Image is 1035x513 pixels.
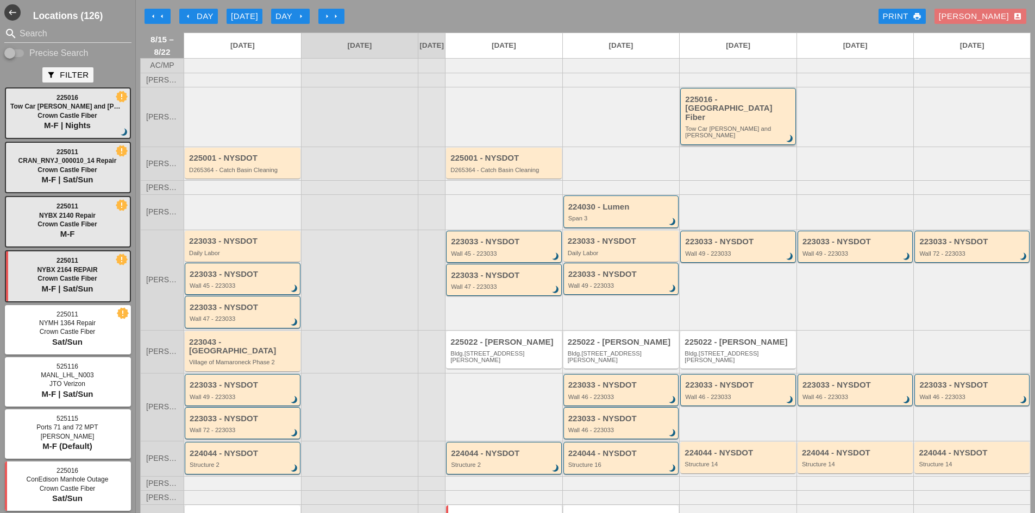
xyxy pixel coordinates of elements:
div: D265364 - Catch Basin Cleaning [189,167,298,173]
button: Day [179,9,218,24]
div: Bldg.1062 St Johns Place [685,350,793,364]
span: Crown Castle Fiber [37,220,97,228]
i: brightness_3 [667,394,679,406]
div: 224044 - NYSDOT [802,448,911,458]
span: M-F (Default) [42,441,92,451]
span: [PERSON_NAME] [146,208,178,216]
div: 225001 - NYSDOT [450,154,559,163]
div: Enable Precise search to match search terms exactly. [4,47,131,60]
div: Print [883,10,921,23]
i: brightness_3 [901,251,913,263]
i: brightness_3 [118,126,130,138]
button: [PERSON_NAME] [934,9,1026,24]
span: CRAN_RNYJ_000010_14 Repair [18,157,117,164]
div: Wall 49 - 223033 [568,282,676,289]
div: Wall 45 - 223033 [190,282,297,289]
div: Wall 46 - 223033 [685,394,793,400]
div: Wall 46 - 223033 [802,394,910,400]
span: NYBX 2164 REPAIR [37,266,97,274]
span: [PERSON_NAME] [41,433,95,440]
div: Structure 2 [190,461,297,468]
div: D265364 - Catch Basin Cleaning [450,167,559,173]
div: Structure 16 [568,461,676,468]
div: Tow Car Broome and Willett [685,125,793,139]
span: Sat/Sun [52,493,83,503]
span: M-F | Sat/Sun [41,175,93,184]
i: new_releases [117,200,127,210]
div: 223033 - NYSDOT [568,237,676,246]
button: Filter [42,67,93,83]
span: 225011 [57,202,78,210]
div: Structure 14 [802,461,911,467]
div: 224044 - NYSDOT [685,448,793,458]
a: [DATE] [914,33,1030,58]
span: M-F | Sat/Sun [41,284,93,293]
div: Wall 47 - 223033 [190,315,297,322]
i: brightness_3 [784,251,796,263]
div: Daily Labor [189,250,298,256]
i: new_releases [117,92,127,102]
span: M-F | Nights [44,121,91,130]
i: print [913,12,921,21]
a: Print [879,9,926,24]
div: 224044 - NYSDOT [451,449,559,458]
button: Move Back 1 Week [145,9,171,24]
a: [DATE] [797,33,914,58]
div: 223043 - [GEOGRAPHIC_DATA] [189,338,298,356]
button: Shrink Sidebar [4,4,21,21]
i: west [4,4,21,21]
div: 223033 - NYSDOT [190,270,297,279]
i: arrow_left [184,12,192,21]
i: brightness_3 [667,463,679,474]
input: Search [20,25,116,42]
div: Wall 46 - 223033 [919,394,1026,400]
span: [PERSON_NAME] [146,76,178,84]
span: 525116 [57,363,78,370]
i: brightness_3 [667,427,679,439]
div: Span 3 [568,215,676,221]
div: Wall 72 - 223033 [190,427,297,433]
div: 223033 - NYSDOT [919,381,1026,390]
span: Tow Car [PERSON_NAME] and [PERSON_NAME] [10,103,162,110]
div: Village of Mamaroneck Phase 2 [189,359,298,365]
div: Structure 14 [685,461,793,467]
div: Wall 72 - 223033 [919,250,1026,257]
div: 223033 - NYSDOT [802,237,910,246]
i: account_box [1013,12,1022,21]
span: [PERSON_NAME] [146,403,178,411]
i: brightness_3 [1018,394,1030,406]
div: Wall 47 - 223033 [451,283,559,290]
div: 223033 - NYSDOT [189,237,298,246]
div: 223033 - NYSDOT [802,381,910,390]
span: [PERSON_NAME] [146,493,178,502]
span: [PERSON_NAME] [146,183,178,192]
span: [PERSON_NAME] [146,479,178,487]
i: new_releases [118,308,128,318]
span: 8/15 – 8/22 [146,33,178,58]
span: [PERSON_NAME] [146,160,178,168]
i: arrow_left [158,12,166,21]
label: Precise Search [29,48,89,59]
span: MANL_LHL_N003 [41,371,93,379]
span: M-F [60,229,75,238]
span: 225011 [57,148,78,156]
i: brightness_3 [288,283,300,295]
span: ConEdison Manhole Outage [27,476,109,483]
span: 525115 [57,415,78,422]
i: arrow_right [297,12,305,21]
span: 225011 [57,257,78,264]
i: arrow_right [323,12,331,21]
span: [PERSON_NAME] [146,454,178,463]
a: [DATE] [446,33,562,58]
i: search [4,27,17,40]
div: Wall 49 - 223033 [802,250,910,257]
button: Move Ahead 1 Week [318,9,344,24]
div: [DATE] [231,10,258,23]
span: JTO Verizon [49,380,85,388]
div: 224044 - NYSDOT [919,448,1027,458]
i: brightness_3 [288,316,300,328]
i: brightness_3 [784,394,796,406]
a: [DATE] [184,33,301,58]
i: arrow_right [331,12,340,21]
i: new_releases [117,146,127,156]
